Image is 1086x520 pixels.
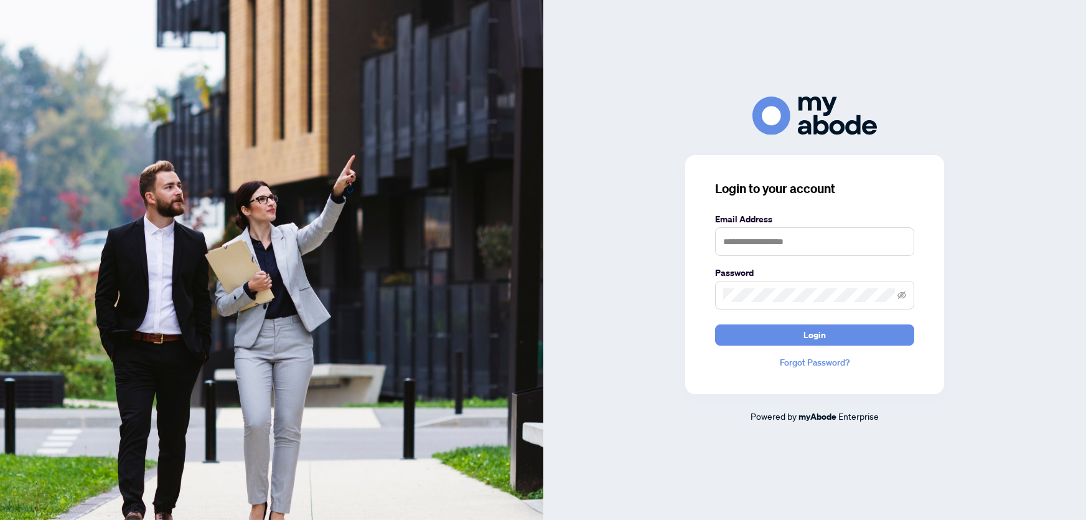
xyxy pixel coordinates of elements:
label: Email Address [715,212,914,226]
img: ma-logo [752,97,877,135]
label: Password [715,266,914,280]
a: Forgot Password? [715,356,914,369]
span: Login [803,325,826,345]
span: eye-invisible [897,291,906,300]
button: Login [715,324,914,346]
span: Enterprise [838,410,879,422]
span: Powered by [751,410,797,422]
h3: Login to your account [715,180,914,197]
a: myAbode [798,410,836,423]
